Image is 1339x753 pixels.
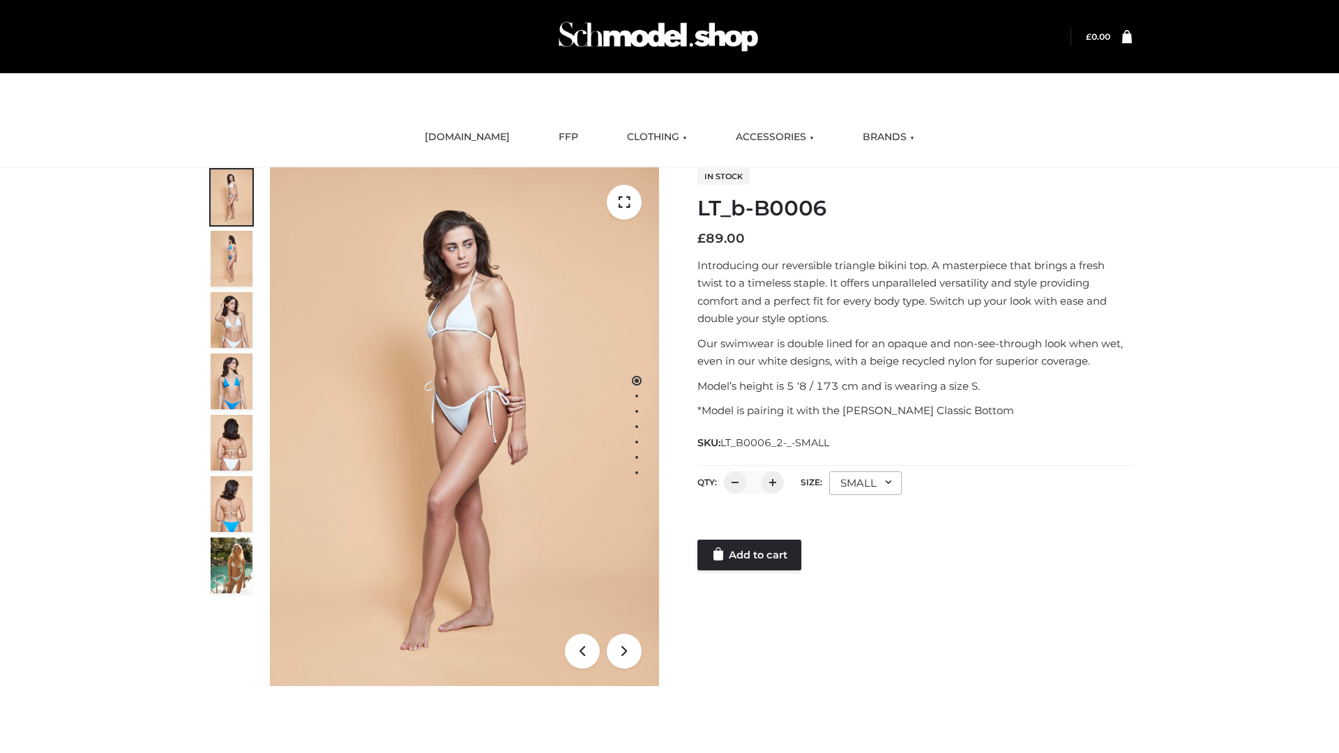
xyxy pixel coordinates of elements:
[548,122,589,153] a: FFP
[211,231,252,287] img: ArielClassicBikiniTop_CloudNine_AzureSky_OW114ECO_2-scaled.jpg
[211,353,252,409] img: ArielClassicBikiniTop_CloudNine_AzureSky_OW114ECO_4-scaled.jpg
[697,540,801,570] a: Add to cart
[1086,31,1110,42] bdi: 0.00
[697,196,1132,221] h1: LT_b-B0006
[1086,31,1091,42] span: £
[697,168,750,185] span: In stock
[697,402,1132,420] p: *Model is pairing it with the [PERSON_NAME] Classic Bottom
[616,122,697,153] a: CLOTHING
[211,415,252,471] img: ArielClassicBikiniTop_CloudNine_AzureSky_OW114ECO_7-scaled.jpg
[829,471,902,495] div: SMALL
[270,167,659,686] img: ArielClassicBikiniTop_CloudNine_AzureSky_OW114ECO_1
[697,434,831,451] span: SKU:
[697,377,1132,395] p: Model’s height is 5 ‘8 / 173 cm and is wearing a size S.
[720,436,829,449] span: LT_B0006_2-_-SMALL
[554,9,763,64] img: Schmodel Admin 964
[211,476,252,532] img: ArielClassicBikiniTop_CloudNine_AzureSky_OW114ECO_8-scaled.jpg
[211,538,252,593] img: Arieltop_CloudNine_AzureSky2.jpg
[697,477,717,487] label: QTY:
[852,122,925,153] a: BRANDS
[697,231,745,246] bdi: 89.00
[1086,31,1110,42] a: £0.00
[697,257,1132,328] p: Introducing our reversible triangle bikini top. A masterpiece that brings a fresh twist to a time...
[697,335,1132,370] p: Our swimwear is double lined for an opaque and non-see-through look when wet, even in our white d...
[414,122,520,153] a: [DOMAIN_NAME]
[725,122,824,153] a: ACCESSORIES
[211,292,252,348] img: ArielClassicBikiniTop_CloudNine_AzureSky_OW114ECO_3-scaled.jpg
[211,169,252,225] img: ArielClassicBikiniTop_CloudNine_AzureSky_OW114ECO_1-scaled.jpg
[697,231,706,246] span: £
[801,477,822,487] label: Size:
